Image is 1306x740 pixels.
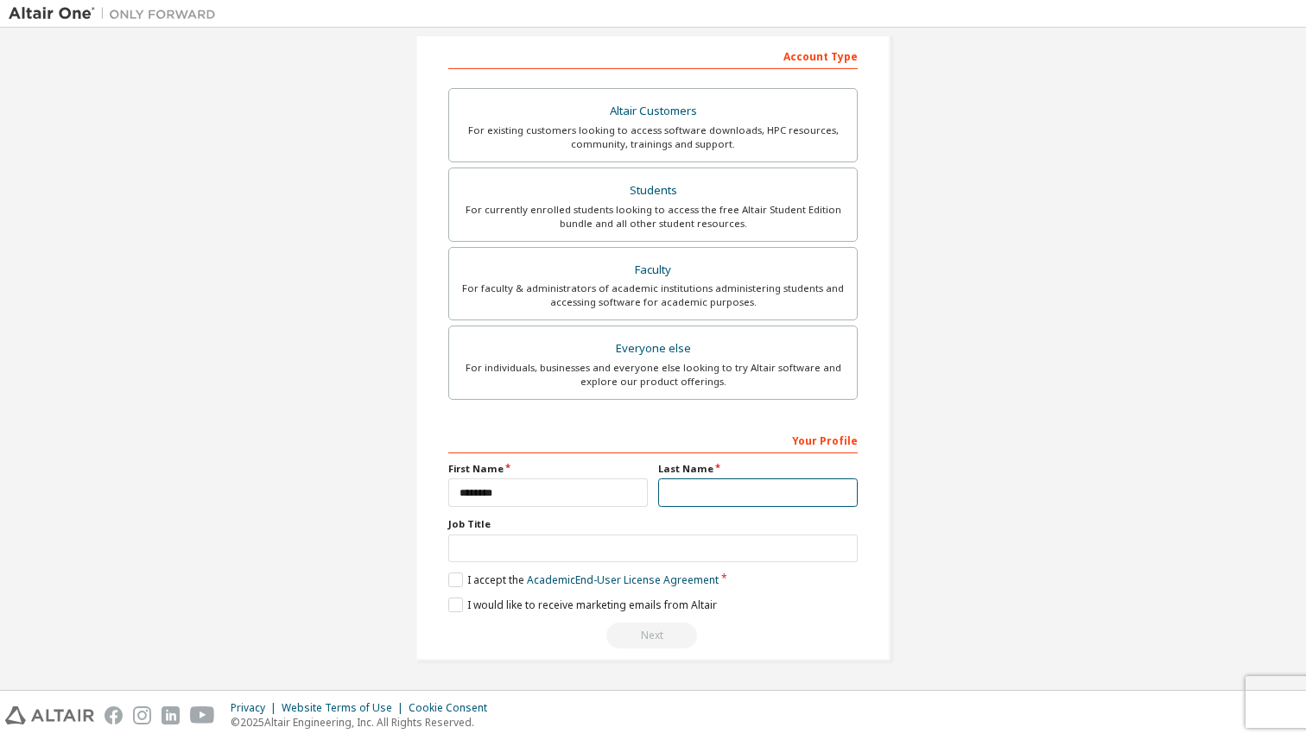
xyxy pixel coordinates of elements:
div: For individuals, businesses and everyone else looking to try Altair software and explore our prod... [460,361,846,389]
img: youtube.svg [190,706,215,724]
div: Faculty [460,258,846,282]
div: Your Profile [448,426,858,453]
img: altair_logo.svg [5,706,94,724]
div: For currently enrolled students looking to access the free Altair Student Edition bundle and all ... [460,203,846,231]
p: © 2025 Altair Engineering, Inc. All Rights Reserved. [231,715,498,730]
img: instagram.svg [133,706,151,724]
div: For faculty & administrators of academic institutions administering students and accessing softwa... [460,281,846,309]
label: First Name [448,462,648,476]
div: Everyone else [460,337,846,361]
div: Cookie Consent [409,701,498,715]
label: Last Name [658,462,858,476]
label: I accept the [448,572,719,587]
img: linkedin.svg [162,706,180,724]
img: Altair One [9,5,225,22]
label: I would like to receive marketing emails from Altair [448,598,717,612]
div: Account Type [448,41,858,69]
div: Altair Customers [460,99,846,123]
div: Website Terms of Use [282,701,409,715]
div: Read and acccept EULA to continue [448,623,858,648]
label: Job Title [448,517,858,531]
div: Students [460,179,846,203]
div: Privacy [231,701,282,715]
div: For existing customers looking to access software downloads, HPC resources, community, trainings ... [460,123,846,151]
a: Academic End-User License Agreement [527,572,719,587]
img: facebook.svg [105,706,123,724]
